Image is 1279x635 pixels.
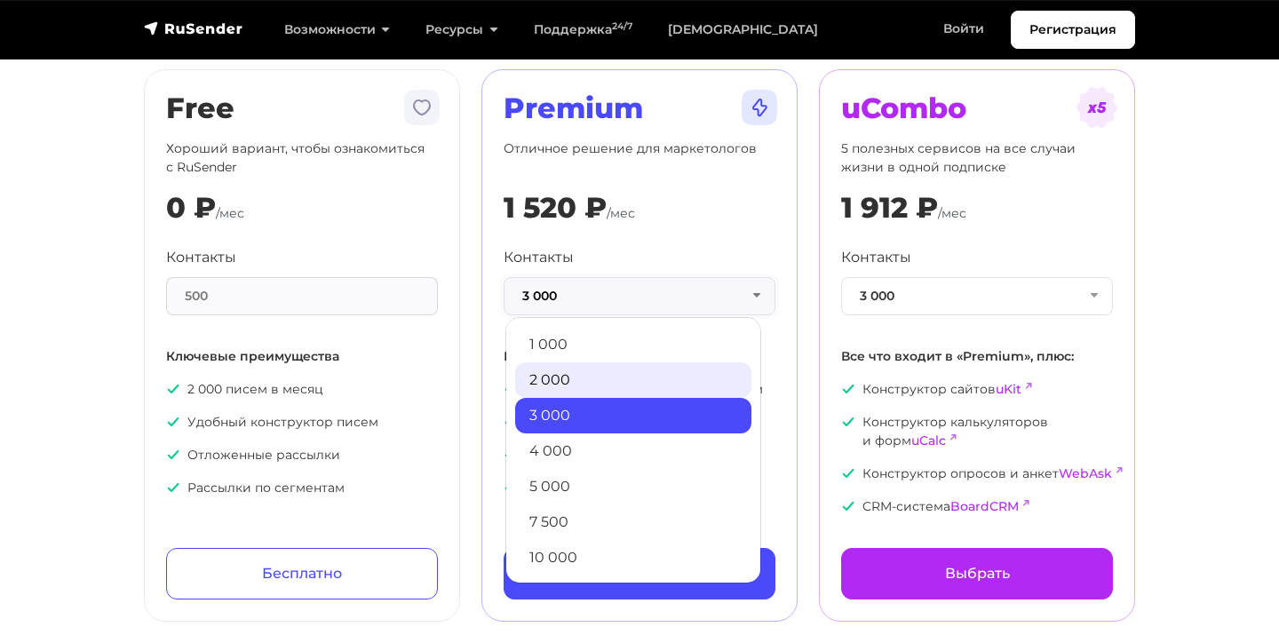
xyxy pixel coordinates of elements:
[166,247,236,268] label: Контакты
[515,504,751,540] a: 7 500
[1059,465,1112,481] a: WebAsk
[504,139,775,177] p: Отличное решение для маркетологов
[650,12,836,48] a: [DEMOGRAPHIC_DATA]
[504,479,775,497] p: Приоритетная модерация
[612,20,632,32] sup: 24/7
[841,548,1113,599] a: Выбрать
[166,139,438,177] p: Хороший вариант, чтобы ознакомиться с RuSender
[841,413,1113,450] p: Конструктор калькуляторов и форм
[841,91,1113,125] h2: uCombo
[515,469,751,504] a: 5 000
[216,205,244,221] span: /мес
[144,20,243,37] img: RuSender
[504,382,518,396] img: icon-ok.svg
[504,347,775,366] p: Все что входит в «Free», плюс:
[515,398,751,433] a: 3 000
[166,91,438,125] h2: Free
[166,480,180,495] img: icon-ok.svg
[504,446,775,464] p: Помощь с импортом базы
[911,433,946,448] a: uCalc
[841,382,855,396] img: icon-ok.svg
[607,205,635,221] span: /мес
[841,247,911,268] label: Контакты
[1076,86,1118,129] img: tarif-ucombo.svg
[950,498,1019,514] a: BoardCRM
[166,446,438,464] p: Отложенные рассылки
[266,12,408,48] a: Возможности
[841,497,1113,516] p: CRM-система
[504,380,775,399] p: Неограниченное количество писем
[166,380,438,399] p: 2 000 писем в месяц
[938,205,966,221] span: /мес
[504,415,518,429] img: icon-ok.svg
[166,191,216,225] div: 0 ₽
[841,380,1113,399] p: Конструктор сайтов
[166,415,180,429] img: icon-ok.svg
[166,347,438,366] p: Ключевые преимущества
[515,540,751,575] a: 10 000
[504,548,775,599] a: Выбрать
[504,247,574,268] label: Контакты
[504,480,518,495] img: icon-ok.svg
[841,191,938,225] div: 1 912 ₽
[504,277,775,315] button: 3 000
[738,86,781,129] img: tarif-premium.svg
[504,91,775,125] h2: Premium
[925,11,1002,47] a: Войти
[408,12,515,48] a: Ресурсы
[505,317,761,583] ul: 3 000
[166,479,438,497] p: Рассылки по сегментам
[1011,11,1135,49] a: Регистрация
[841,466,855,480] img: icon-ok.svg
[515,327,751,362] a: 1 000
[166,382,180,396] img: icon-ok.svg
[515,362,751,398] a: 2 000
[166,448,180,462] img: icon-ok.svg
[401,86,443,129] img: tarif-free.svg
[841,347,1113,366] p: Все что входит в «Premium», плюс:
[515,433,751,469] a: 4 000
[166,413,438,432] p: Удобный конструктор писем
[504,191,607,225] div: 1 520 ₽
[996,381,1021,397] a: uKit
[841,277,1113,315] button: 3 000
[841,499,855,513] img: icon-ok.svg
[841,415,855,429] img: icon-ok.svg
[841,139,1113,177] p: 5 полезных сервисов на все случаи жизни в одной подписке
[504,413,775,432] p: Приоритетная поддержка
[516,12,650,48] a: Поддержка24/7
[166,548,438,599] a: Бесплатно
[504,448,518,462] img: icon-ok.svg
[515,575,751,611] a: 13 000
[841,464,1113,483] p: Конструктор опросов и анкет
